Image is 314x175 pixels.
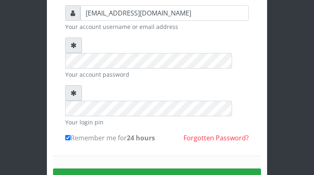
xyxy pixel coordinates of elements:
[65,133,155,143] label: Remember me for
[80,5,249,21] input: Username or email address
[184,133,249,142] a: Forgotten Password?
[65,70,249,79] small: Your account password
[65,118,249,126] small: Your login pin
[65,22,249,31] small: Your account username or email address
[127,133,155,142] b: 24 hours
[65,135,71,140] input: Remember me for24 hours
